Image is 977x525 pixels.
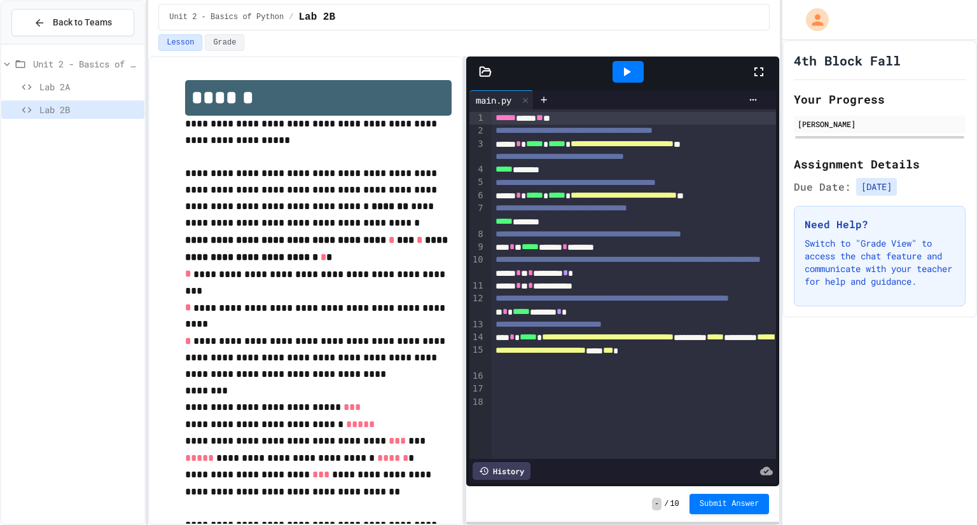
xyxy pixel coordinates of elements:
h2: Assignment Details [794,155,966,173]
button: Submit Answer [689,494,770,514]
button: Back to Teams [11,9,134,36]
span: Submit Answer [700,499,759,509]
div: 14 [469,331,485,344]
h2: Your Progress [794,90,966,108]
div: 2 [469,125,485,137]
span: Unit 2 - Basics of Python [33,57,139,71]
h3: Need Help? [805,217,955,232]
div: 13 [469,318,485,331]
span: Lab 2B [298,10,335,25]
div: 7 [469,202,485,228]
div: 8 [469,228,485,241]
span: - [652,498,662,510]
span: Back to Teams [53,16,112,29]
div: 12 [469,292,485,318]
span: Due Date: [794,179,851,194]
span: Lab 2A [39,80,139,93]
span: [DATE] [856,178,897,196]
div: 4 [469,163,485,176]
div: main.py [469,93,518,107]
div: 5 [469,176,485,189]
div: main.py [469,90,534,109]
div: [PERSON_NAME] [798,118,962,130]
div: My Account [793,5,832,34]
span: 10 [670,499,679,509]
h1: 4th Block Fall [794,51,901,69]
div: 6 [469,189,485,202]
div: 17 [469,383,485,395]
span: Lab 2B [39,103,139,116]
button: Lesson [158,34,202,51]
div: History [473,462,530,480]
div: 9 [469,241,485,254]
p: Switch to "Grade View" to access the chat feature and communicate with your teacher for help and ... [805,237,955,288]
div: 18 [469,396,485,435]
div: 1 [469,112,485,125]
span: / [289,12,293,22]
span: Unit 2 - Basics of Python [169,12,284,22]
div: 11 [469,280,485,292]
span: / [664,499,669,509]
button: Grade [205,34,244,51]
div: 16 [469,370,485,383]
div: 3 [469,138,485,164]
div: 10 [469,254,485,280]
div: 15 [469,344,485,370]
